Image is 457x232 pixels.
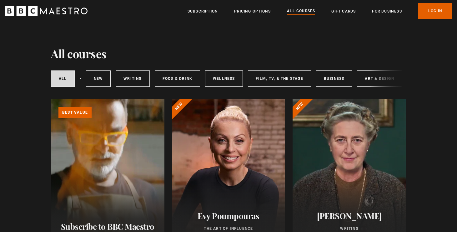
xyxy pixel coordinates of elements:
[116,70,149,87] a: Writing
[300,211,399,221] h2: [PERSON_NAME]
[248,70,311,87] a: Film, TV, & The Stage
[58,107,92,118] p: Best value
[331,8,356,14] a: Gift Cards
[51,47,107,60] h1: All courses
[179,211,278,221] h2: Evy Poumpouras
[300,226,399,231] p: Writing
[234,8,271,14] a: Pricing Options
[205,70,243,87] a: Wellness
[179,226,278,231] p: The Art of Influence
[357,70,402,87] a: Art & Design
[287,8,315,15] a: All Courses
[5,6,88,16] svg: BBC Maestro
[86,70,111,87] a: New
[372,8,402,14] a: For business
[188,3,452,19] nav: Primary
[51,70,75,87] a: All
[155,70,200,87] a: Food & Drink
[418,3,452,19] a: Log In
[188,8,218,14] a: Subscription
[316,70,352,87] a: Business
